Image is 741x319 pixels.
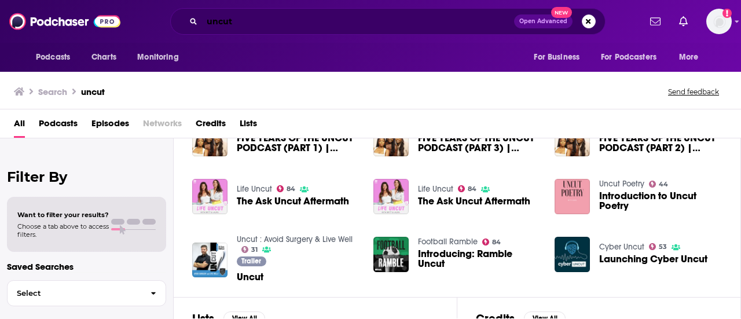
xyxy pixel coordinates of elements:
[91,114,129,138] a: Episodes
[81,86,105,97] h3: uncut
[91,49,116,65] span: Charts
[373,237,409,272] img: Introducing: Ramble Uncut
[492,240,501,245] span: 84
[196,114,226,138] a: Credits
[38,86,67,97] h3: Search
[671,46,713,68] button: open menu
[237,184,272,194] a: Life Uncut
[526,46,594,68] button: open menu
[237,196,349,206] a: The Ask Uncut Aftermath
[706,9,732,34] span: Logged in as abirchfield
[287,186,295,192] span: 84
[418,184,453,194] a: Life Uncut
[373,179,409,214] img: The Ask Uncut Aftermath
[514,14,573,28] button: Open AdvancedNew
[674,12,692,31] a: Show notifications dropdown
[418,133,541,153] a: FIVE YEARS OF THE UNCUT PODCAST (PART 3) | EP.282 | UNCUT.
[599,242,644,252] a: Cyber Uncut
[237,272,263,282] a: Uncut
[7,168,166,185] h2: Filter By
[659,244,667,250] span: 53
[84,46,123,68] a: Charts
[722,9,732,18] svg: Add a profile image
[237,133,360,153] a: FIVE YEARS OF THE UNCUT PODCAST (PART 1) | EP.282 | UNCUT.
[277,185,296,192] a: 84
[8,289,141,297] span: Select
[418,249,541,269] a: Introducing: Ramble Uncut
[519,19,567,24] span: Open Advanced
[170,8,606,35] div: Search podcasts, credits, & more...
[373,121,409,156] img: FIVE YEARS OF THE UNCUT PODCAST (PART 3) | EP.282 | UNCUT.
[418,237,478,247] a: Football Ramble
[7,280,166,306] button: Select
[237,234,353,244] a: Uncut : Avoid Surgery & Live Well
[659,182,668,187] span: 44
[17,222,109,239] span: Choose a tab above to access filters.
[599,133,722,153] a: FIVE YEARS OF THE UNCUT PODCAST (PART 2) | EP.282 | UNCUT.
[39,114,78,138] a: Podcasts
[649,243,667,250] a: 53
[240,114,257,138] a: Lists
[555,179,590,214] img: Introduction to Uncut Poetry
[458,185,477,192] a: 84
[665,87,722,97] button: Send feedback
[599,179,644,189] a: Uncut Poetry
[251,247,258,252] span: 31
[192,243,228,278] img: Uncut
[649,181,669,188] a: 44
[599,254,707,264] a: Launching Cyber Uncut
[241,258,261,265] span: Trailer
[192,179,228,214] img: The Ask Uncut Aftermath
[129,46,193,68] button: open menu
[706,9,732,34] button: Show profile menu
[241,246,258,253] a: 31
[9,10,120,32] img: Podchaser - Follow, Share and Rate Podcasts
[555,121,590,156] img: FIVE YEARS OF THE UNCUT PODCAST (PART 2) | EP.282 | UNCUT.
[706,9,732,34] img: User Profile
[593,46,673,68] button: open menu
[36,49,70,65] span: Podcasts
[14,114,25,138] a: All
[468,186,476,192] span: 84
[679,49,699,65] span: More
[7,261,166,272] p: Saved Searches
[143,114,182,138] span: Networks
[599,191,722,211] a: Introduction to Uncut Poetry
[17,211,109,219] span: Want to filter your results?
[137,49,178,65] span: Monitoring
[482,239,501,245] a: 84
[28,46,85,68] button: open menu
[418,196,530,206] a: The Ask Uncut Aftermath
[192,121,228,156] img: FIVE YEARS OF THE UNCUT PODCAST (PART 1) | EP.282 | UNCUT.
[645,12,665,31] a: Show notifications dropdown
[202,12,514,31] input: Search podcasts, credits, & more...
[601,49,656,65] span: For Podcasters
[551,7,572,18] span: New
[534,49,579,65] span: For Business
[555,237,590,272] img: Launching Cyber Uncut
